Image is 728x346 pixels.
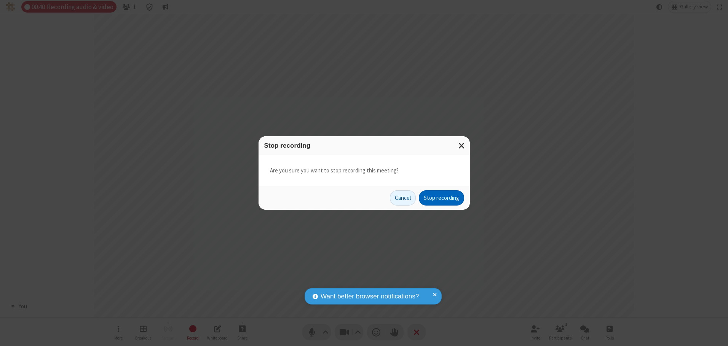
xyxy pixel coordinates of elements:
div: Are you sure you want to stop recording this meeting? [259,155,470,187]
button: Close modal [454,136,470,155]
button: Stop recording [419,190,464,206]
button: Cancel [390,190,416,206]
h3: Stop recording [264,142,464,149]
span: Want better browser notifications? [321,292,419,301]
